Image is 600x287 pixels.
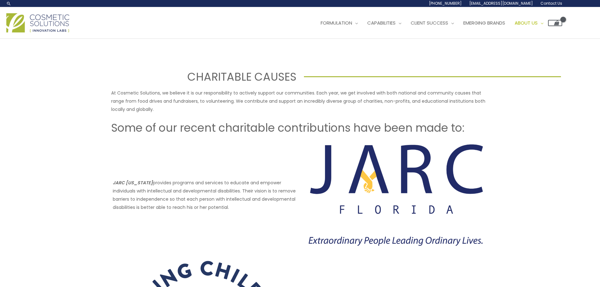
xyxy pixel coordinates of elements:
[463,20,505,26] span: Emerging Brands
[367,20,396,26] span: Capabilities
[515,20,538,26] span: About Us
[321,20,352,26] span: Formulation
[111,89,489,113] p: At Cosmetic Solutions, we believe it is our responsibility to actively support our communities. E...
[6,13,69,32] img: Cosmetic Solutions Logo
[6,1,11,6] a: Search icon link
[113,180,153,186] strong: JARC [US_STATE]
[540,1,562,6] span: Contact Us
[459,14,510,32] a: Emerging Brands
[548,20,562,26] a: View Shopping Cart, empty
[406,14,459,32] a: Client Success
[39,69,296,84] h1: CHARITABLE CAUSES
[411,20,448,26] span: Client Success
[304,143,488,248] img: Charitable Causes JARC Florida Logo
[111,121,489,135] h2: Some of our recent charitable contributions have been made to:
[316,14,363,32] a: Formulation
[469,1,533,6] span: [EMAIL_ADDRESS][DOMAIN_NAME]
[363,14,406,32] a: Capabilities
[510,14,548,32] a: About Us
[429,1,462,6] span: [PHONE_NUMBER]
[113,179,296,211] p: provides programs and services to educate and empower individuals with intellectual and developme...
[311,14,562,32] nav: Site Navigation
